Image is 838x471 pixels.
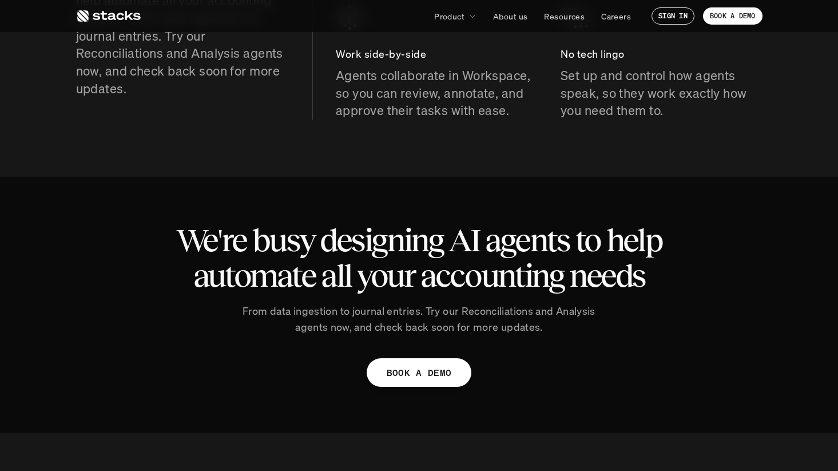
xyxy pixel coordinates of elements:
[135,218,185,226] a: Privacy Policy
[710,12,756,20] p: BOOK A DEMO
[486,6,534,26] a: About us
[544,10,585,22] p: Resources
[168,223,671,293] h2: We're busy designing AI agents to help automate all your accounting needs
[336,46,538,62] p: Work side-by-side
[652,7,694,25] a: SIGN IN
[336,67,538,120] p: Agents collaborate in Workspace, so you can review, annotate, and approve their tasks with ease.
[387,365,452,381] p: BOOK A DEMO
[493,10,527,22] p: About us
[233,303,605,336] p: From data ingestion to journal entries. Try our Reconciliations and Analysis agents now, and chec...
[658,12,688,20] p: SIGN IN
[561,67,762,120] p: Set up and control how agents speak, so they work exactly how you need them to.
[434,10,464,22] p: Product
[367,358,472,387] a: BOOK A DEMO
[703,7,762,25] a: BOOK A DEMO
[537,6,591,26] a: Resources
[561,46,762,62] p: No tech lingo
[594,6,638,26] a: Careers
[601,10,631,22] p: Careers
